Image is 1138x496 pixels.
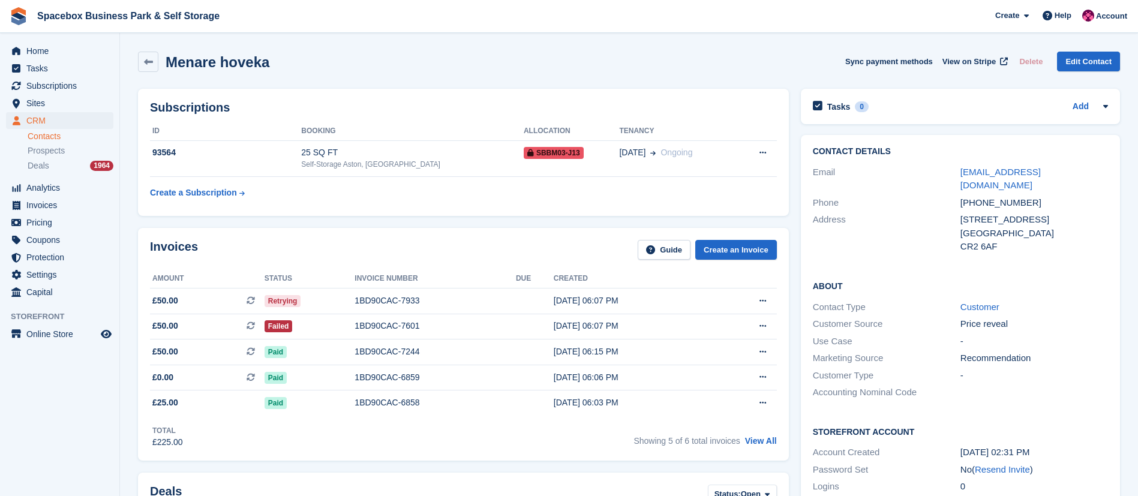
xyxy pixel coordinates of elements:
span: Prospects [28,145,65,157]
span: Deals [28,160,49,172]
span: Ongoing [660,148,692,157]
a: menu [6,249,113,266]
span: Coupons [26,232,98,248]
div: CR2 6AF [960,240,1108,254]
div: Phone [813,196,960,210]
a: View All [745,436,777,446]
a: menu [6,179,113,196]
span: Paid [265,372,287,384]
div: [PHONE_NUMBER] [960,196,1108,210]
span: Home [26,43,98,59]
div: Self-Storage Aston, [GEOGRAPHIC_DATA] [301,159,524,170]
div: 0 [960,480,1108,494]
div: No [960,463,1108,477]
div: [DATE] 06:03 PM [554,396,714,409]
h2: About [813,279,1108,291]
th: Amount [150,269,265,288]
a: menu [6,266,113,283]
span: Showing 5 of 6 total invoices [633,436,740,446]
a: Create an Invoice [695,240,777,260]
div: 1964 [90,161,113,171]
h2: Storefront Account [813,425,1108,437]
th: Booking [301,122,524,141]
span: £50.00 [152,345,178,358]
a: Resend Invite [975,464,1030,474]
button: Sync payment methods [845,52,933,71]
h2: Menare hoveka [166,54,269,70]
a: menu [6,214,113,231]
span: Retrying [265,295,301,307]
span: [DATE] [619,146,645,159]
div: 1BD90CAC-6859 [355,371,516,384]
span: Pricing [26,214,98,231]
div: Marketing Source [813,351,960,365]
div: [DATE] 06:15 PM [554,345,714,358]
a: Customer [960,302,999,312]
div: 1BD90CAC-7601 [355,320,516,332]
div: Customer Source [813,317,960,331]
div: Accounting Nominal Code [813,386,960,399]
a: menu [6,95,113,112]
a: Guide [638,240,690,260]
span: SBBM03-J13 [524,147,584,159]
th: Invoice number [355,269,516,288]
a: Prospects [28,145,113,157]
div: [DATE] 02:31 PM [960,446,1108,459]
span: £50.00 [152,294,178,307]
div: Use Case [813,335,960,348]
a: Add [1073,100,1089,114]
a: View on Stripe [938,52,1010,71]
span: £25.00 [152,396,178,409]
div: Email [813,166,960,193]
th: Status [265,269,355,288]
div: - [960,369,1108,383]
span: ( ) [972,464,1033,474]
span: CRM [26,112,98,129]
div: Logins [813,480,960,494]
div: 93564 [150,146,301,159]
span: Tasks [26,60,98,77]
span: Invoices [26,197,98,214]
span: Account [1096,10,1127,22]
div: 1BD90CAC-6858 [355,396,516,409]
a: Preview store [99,327,113,341]
a: Deals 1964 [28,160,113,172]
div: 25 SQ FT [301,146,524,159]
th: Due [516,269,554,288]
img: stora-icon-8386f47178a22dfd0bd8f6a31ec36ba5ce8667c1dd55bd0f319d3a0aa187defe.svg [10,7,28,25]
div: £225.00 [152,436,183,449]
span: Storefront [11,311,119,323]
a: menu [6,77,113,94]
img: Avishka Chauhan [1082,10,1094,22]
div: Contact Type [813,300,960,314]
div: [DATE] 06:07 PM [554,294,714,307]
div: Price reveal [960,317,1108,331]
span: Settings [26,266,98,283]
div: [DATE] 06:06 PM [554,371,714,384]
a: Contacts [28,131,113,142]
span: Analytics [26,179,98,196]
span: Online Store [26,326,98,342]
div: [STREET_ADDRESS] [960,213,1108,227]
a: menu [6,197,113,214]
a: [EMAIL_ADDRESS][DOMAIN_NAME] [960,167,1041,191]
a: Create a Subscription [150,182,245,204]
a: Spacebox Business Park & Self Storage [32,6,224,26]
span: £0.00 [152,371,173,384]
div: Recommendation [960,351,1108,365]
a: menu [6,232,113,248]
div: [GEOGRAPHIC_DATA] [960,227,1108,241]
span: Failed [265,320,293,332]
a: menu [6,112,113,129]
h2: Contact Details [813,147,1108,157]
span: Help [1055,10,1071,22]
h2: Invoices [150,240,198,260]
div: 0 [855,101,869,112]
th: Allocation [524,122,620,141]
div: Address [813,213,960,254]
span: Capital [26,284,98,300]
th: Created [554,269,714,288]
th: ID [150,122,301,141]
h2: Tasks [827,101,851,112]
div: 1BD90CAC-7244 [355,345,516,358]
